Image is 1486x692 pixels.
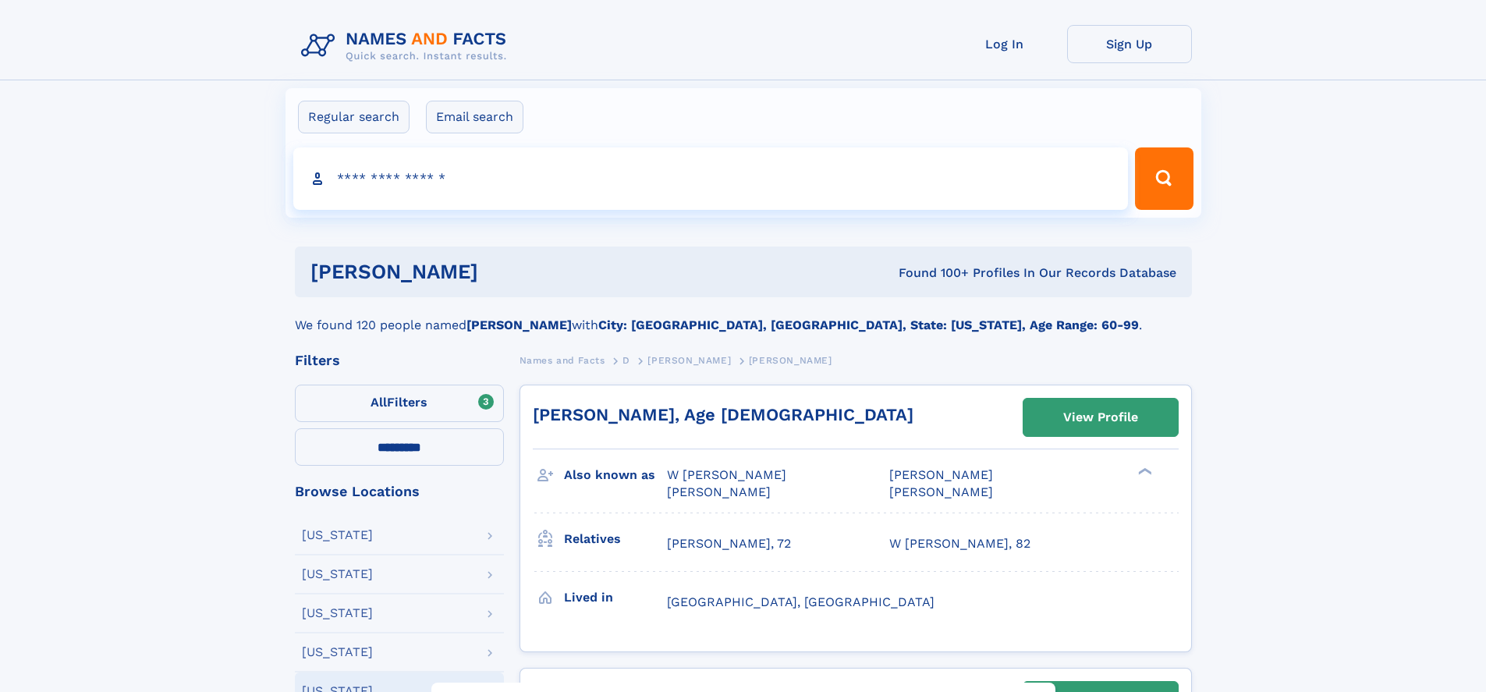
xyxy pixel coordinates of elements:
b: City: [GEOGRAPHIC_DATA], [GEOGRAPHIC_DATA], State: [US_STATE], Age Range: 60-99 [598,318,1139,332]
a: W [PERSON_NAME], 82 [889,535,1030,552]
div: [US_STATE] [302,646,373,658]
span: [PERSON_NAME] [889,467,993,482]
h3: Also known as [564,462,667,488]
div: [US_STATE] [302,529,373,541]
span: D [622,355,630,366]
b: [PERSON_NAME] [466,318,572,332]
a: [PERSON_NAME], Age [DEMOGRAPHIC_DATA] [533,405,913,424]
h3: Relatives [564,526,667,552]
span: [PERSON_NAME] [889,484,993,499]
div: Browse Locations [295,484,504,499]
a: [PERSON_NAME] [647,350,731,370]
div: [US_STATE] [302,568,373,580]
div: [US_STATE] [302,607,373,619]
h3: Lived in [564,584,667,611]
label: Email search [426,101,523,133]
span: [PERSON_NAME] [749,355,832,366]
button: Search Button [1135,147,1193,210]
a: Names and Facts [520,350,605,370]
span: [GEOGRAPHIC_DATA], [GEOGRAPHIC_DATA] [667,594,935,609]
div: View Profile [1063,399,1138,435]
a: Sign Up [1067,25,1192,63]
a: Log In [942,25,1067,63]
label: Regular search [298,101,410,133]
a: View Profile [1023,399,1178,436]
div: We found 120 people named with . [295,297,1192,335]
span: [PERSON_NAME] [647,355,731,366]
label: Filters [295,385,504,422]
div: ❯ [1134,467,1153,477]
img: Logo Names and Facts [295,25,520,67]
a: D [622,350,630,370]
span: W [PERSON_NAME] [667,467,786,482]
h1: [PERSON_NAME] [310,262,689,282]
div: Filters [295,353,504,367]
input: search input [293,147,1129,210]
span: All [371,395,387,410]
div: Found 100+ Profiles In Our Records Database [688,264,1176,282]
a: [PERSON_NAME], 72 [667,535,791,552]
span: [PERSON_NAME] [667,484,771,499]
